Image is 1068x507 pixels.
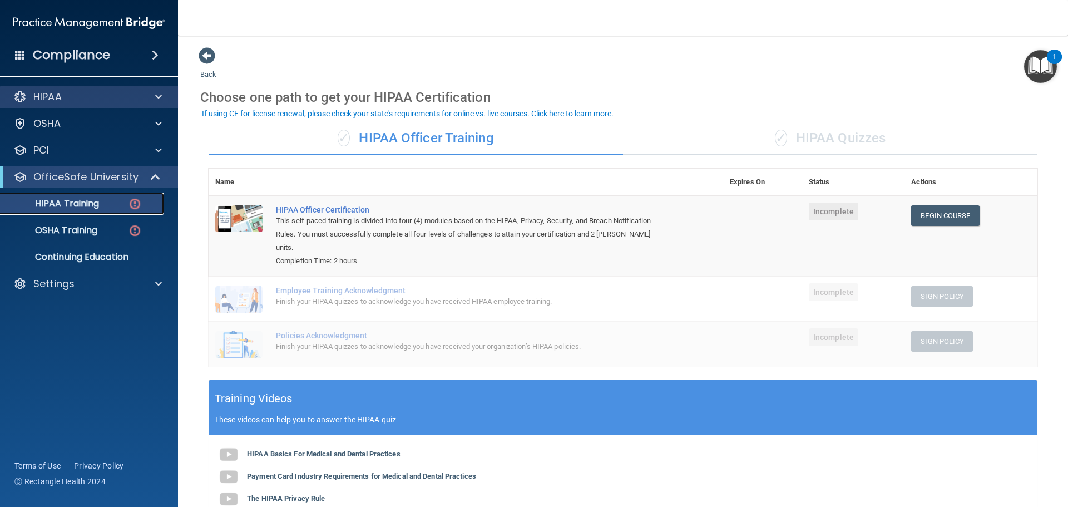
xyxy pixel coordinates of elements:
a: Settings [13,277,162,291]
img: gray_youtube_icon.38fcd6cc.png [217,466,240,488]
p: Continuing Education [7,252,159,263]
b: HIPAA Basics For Medical and Dental Practices [247,450,400,458]
p: These videos can help you to answer the HIPAA quiz [215,415,1031,424]
img: gray_youtube_icon.38fcd6cc.png [217,444,240,466]
button: Sign Policy [911,286,973,307]
div: If using CE for license renewal, please check your state's requirements for online vs. live cours... [202,110,614,117]
a: Terms of Use [14,460,61,471]
div: This self-paced training is divided into four (4) modules based on the HIPAA, Privacy, Security, ... [276,214,667,254]
div: 1 [1052,57,1056,71]
span: ✓ [775,130,787,146]
p: OSHA [33,117,61,130]
th: Name [209,169,269,196]
th: Actions [904,169,1037,196]
a: OSHA [13,117,162,130]
a: Begin Course [911,205,979,226]
div: Finish your HIPAA quizzes to acknowledge you have received your organization’s HIPAA policies. [276,340,667,353]
th: Status [802,169,904,196]
p: HIPAA [33,90,62,104]
div: Finish your HIPAA quizzes to acknowledge you have received HIPAA employee training. [276,295,667,308]
b: The HIPAA Privacy Rule [247,494,325,503]
span: Incomplete [809,328,858,346]
a: OfficeSafe University [13,170,161,184]
h5: Training Videos [215,389,293,408]
span: ✓ [338,130,350,146]
div: Completion Time: 2 hours [276,254,667,268]
a: HIPAA Officer Certification [276,205,667,214]
div: Employee Training Acknowledgment [276,286,667,295]
a: HIPAA [13,90,162,104]
p: PCI [33,144,49,157]
span: Incomplete [809,283,858,301]
img: danger-circle.6113f641.png [128,197,142,211]
div: Choose one path to get your HIPAA Certification [200,81,1046,114]
button: If using CE for license renewal, please check your state's requirements for online vs. live cours... [200,108,615,119]
p: HIPAA Training [7,198,99,209]
a: PCI [13,144,162,157]
button: Open Resource Center, 1 new notification [1024,50,1057,83]
img: danger-circle.6113f641.png [128,224,142,238]
span: Incomplete [809,203,858,220]
th: Expires On [723,169,802,196]
h4: Compliance [33,47,110,63]
div: HIPAA Quizzes [623,122,1037,155]
a: Back [200,57,216,78]
span: Ⓒ Rectangle Health 2024 [14,476,106,487]
p: OSHA Training [7,225,97,236]
b: Payment Card Industry Requirements for Medical and Dental Practices [247,472,476,480]
button: Sign Policy [911,331,973,352]
a: Privacy Policy [74,460,124,471]
img: PMB logo [13,12,165,34]
div: Policies Acknowledgment [276,331,667,340]
p: Settings [33,277,75,291]
p: OfficeSafe University [33,170,139,184]
iframe: Drift Widget Chat Controller [876,428,1055,472]
div: HIPAA Officer Training [209,122,623,155]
